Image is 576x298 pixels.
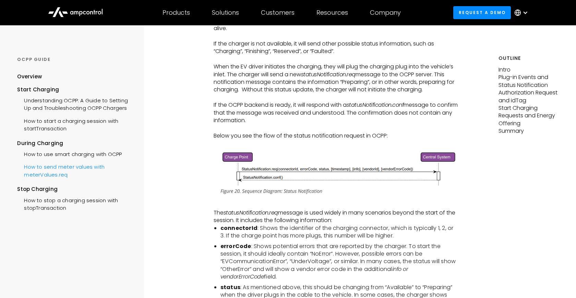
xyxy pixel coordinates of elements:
[499,89,559,104] p: Authorization Request and idTag
[214,124,458,132] p: ‍
[370,9,401,16] div: Company
[214,101,458,124] p: If the OCPP backend is ready, it will respond with a message to confirm that the message was rece...
[214,94,458,101] p: ‍
[301,70,356,78] em: statusNotification.req
[316,9,348,16] div: Resources
[214,33,458,40] p: ‍
[499,55,559,62] h5: Outline
[499,104,559,127] p: Start Charging Requests and Energy Offering
[214,63,458,94] p: When the EV driver initiates the charging, they will plug the charging plug into the vehicle’s in...
[220,224,458,240] li: : Shows the identifier of the charging connector, which is typically 1, 2, or 3. If the charge po...
[499,74,559,89] p: Plug-in Events and Status Notification
[214,55,458,63] p: ‍
[220,283,240,291] strong: status
[17,140,132,147] div: During Charging
[163,9,190,16] div: Products
[220,242,251,250] strong: errorCode
[212,9,239,16] div: Solutions
[17,73,42,86] a: Overview
[17,114,132,134] a: How to start a charging session with startTransaction
[214,202,458,209] p: ‍
[17,56,132,63] div: OCPP GUIDE
[17,86,132,93] div: Start Charging
[17,160,132,180] a: How to send meter values with meterValues.req
[17,73,42,80] div: Overview
[261,9,295,16] div: Customers
[17,147,122,160] a: How to use smart charging with OCPP
[214,147,458,198] img: status notification request in OCPP
[214,40,458,55] p: If the charger is not available, it will send other possible status information, such as “Chargin...
[499,127,559,135] p: Summary
[17,93,132,114] a: Understanding OCPP: A Guide to Setting Up and Troubleshooting OCPP Chargers
[347,101,404,109] em: statusNotification.conf
[453,6,511,19] a: Request a demo
[17,185,132,193] div: Stop Charging
[220,224,257,232] strong: connectorId
[224,209,278,217] em: statusNotification.req
[499,66,559,74] p: Intro
[220,243,458,281] li: : Shows potential errors that are reported by the charger. To start the session, it should ideall...
[220,265,408,281] em: info or vendorErrorCode
[214,209,458,224] p: The message is used widely in many scenarios beyond the start of the session. It includes the fol...
[214,132,458,140] p: Below you see the flow of the status notification request in OCPP:
[17,193,132,214] a: How to stop a charging session with stopTransaction
[214,140,458,147] p: ‍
